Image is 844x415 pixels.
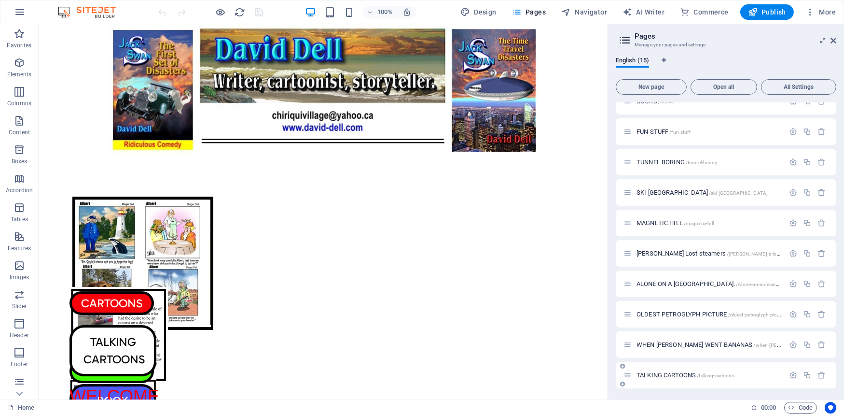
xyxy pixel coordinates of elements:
[803,128,811,136] div: Duplicate
[761,79,836,95] button: All Settings
[817,188,826,197] div: Remove
[817,219,826,227] div: Remove
[789,371,797,379] div: Settings
[634,281,784,287] div: ALONE ON A [GEOGRAPHIC_DATA]./Alone-on-a-desert-island
[697,373,734,378] span: /talking-cartoons
[561,7,607,17] span: Navigator
[803,310,811,318] div: Duplicate
[684,221,714,226] span: /magnetic-hill
[802,4,840,20] button: More
[6,186,33,194] p: Accordion
[803,280,811,288] div: Duplicate
[634,220,784,226] div: MAGNETIC HILL/magnetic-hill
[789,188,797,197] div: Settings
[789,310,797,318] div: Settings
[636,158,718,166] span: Click to open page
[9,129,30,136] p: Content
[636,311,793,318] span: Click to open page
[789,219,797,227] div: Settings
[803,158,811,166] div: Duplicate
[11,360,28,368] p: Footer
[634,372,784,378] div: TALKING CARTOONS/talking-cartoons
[803,371,811,379] div: Duplicate
[623,7,664,17] span: AI Writer
[761,402,776,414] span: 00 00
[235,7,246,18] i: Reload page
[457,4,500,20] button: Design
[825,402,836,414] button: Usercentrics
[636,372,734,379] span: TALKING CARTOONS
[11,215,28,223] p: Tables
[636,341,841,348] span: Click to open page
[669,129,690,135] span: /fun-stuff
[634,311,784,317] div: OLDEST PETROGLYPH PICTURE/oldest-petroglyph-picture-14
[740,4,794,20] button: Publish
[728,312,793,317] span: /oldest-petroglyph-picture-14
[676,4,733,20] button: Commerce
[512,7,546,17] span: Pages
[803,219,811,227] div: Duplicate
[817,249,826,258] div: Remove
[789,249,797,258] div: Settings
[803,249,811,258] div: Duplicate
[736,282,791,287] span: /Alone-on-a-desert-island
[789,341,797,349] div: Settings
[765,84,832,90] span: All Settings
[636,128,691,135] span: Click to open page
[10,331,29,339] p: Header
[768,404,769,411] span: :
[620,84,682,90] span: New page
[817,128,826,136] div: Remove
[803,341,811,349] div: Duplicate
[363,6,397,18] button: 100%
[789,128,797,136] div: Settings
[460,7,497,17] span: Design
[686,160,718,165] span: /tunnel-boring
[12,302,27,310] p: Slider
[817,371,826,379] div: Remove
[789,280,797,288] div: Settings
[634,129,784,135] div: FUN STUFF/fun-stuff
[377,6,393,18] h6: 100%
[634,159,784,165] div: TUNNEL BORING/tunnel-boring
[751,402,776,414] h6: Session time
[616,55,649,68] span: English (15)
[803,188,811,197] div: Duplicate
[7,42,31,49] p: Favorites
[789,158,797,166] div: Settings
[817,158,826,166] div: Remove
[635,41,817,49] h3: Manage your pages and settings
[634,342,784,348] div: WHEN [PERSON_NAME] WENT BANANAS/when-[PERSON_NAME]-went-bananas
[695,84,753,90] span: Open all
[691,79,757,95] button: Open all
[8,402,34,414] a: Click to cancel selection. Double-click to open Pages
[508,4,550,20] button: Pages
[8,244,31,252] p: Features
[636,250,802,257] span: Click to open page
[616,79,687,95] button: New page
[616,57,836,75] div: Language Tabs
[817,341,826,349] div: Remove
[805,7,836,17] span: More
[557,4,611,20] button: Navigator
[748,7,786,17] span: Publish
[636,219,714,227] span: Click to open page
[636,280,792,287] span: Click to open page
[817,280,826,288] div: Remove
[635,32,836,41] h2: Pages
[709,190,768,196] span: /ski-[GEOGRAPHIC_DATA]
[619,4,668,20] button: AI Writer
[634,189,784,196] div: SKI [GEOGRAPHIC_DATA]/ski-[GEOGRAPHIC_DATA]
[634,250,784,257] div: [PERSON_NAME] Lost steamers/[PERSON_NAME]-s-lost-steamers
[457,4,500,20] div: Design (Ctrl+Alt+Y)
[7,71,32,78] p: Elements
[12,157,28,165] p: Boxes
[215,6,226,18] button: Click here to leave preview mode and continue editing
[784,402,817,414] button: Code
[234,6,246,18] button: reload
[10,273,29,281] p: Images
[753,343,840,348] span: /when-[PERSON_NAME]-went-bananas
[636,189,768,196] span: Click to open page
[55,6,128,18] img: Editor Logo
[789,402,813,414] span: Code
